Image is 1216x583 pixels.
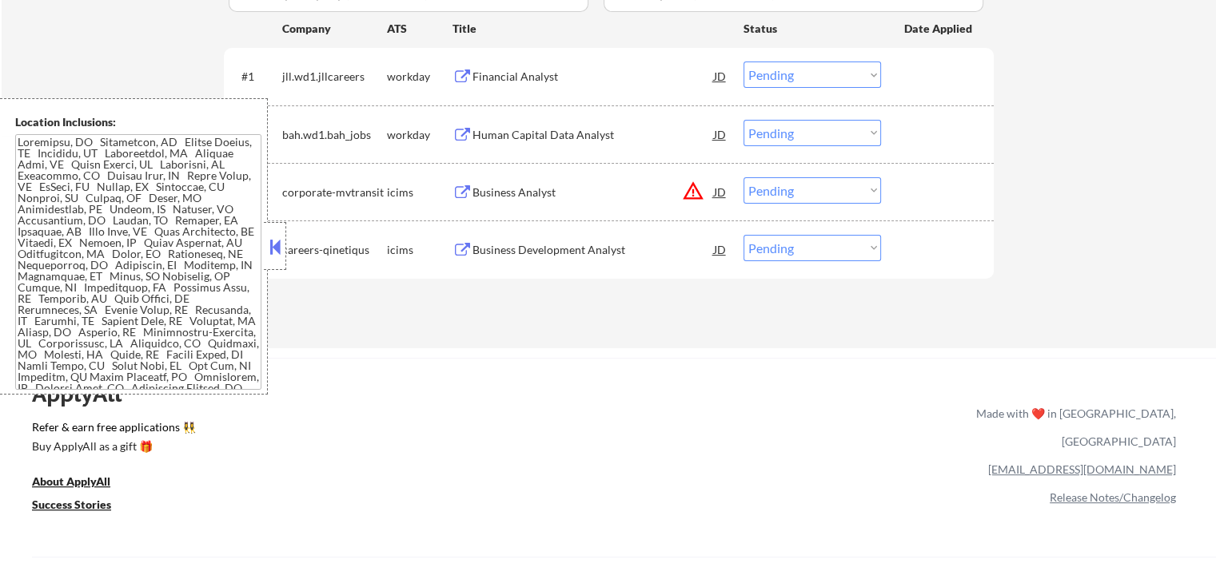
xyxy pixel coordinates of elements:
[904,21,975,37] div: Date Applied
[712,120,728,149] div: JD
[32,474,133,494] a: About ApplyAll
[282,69,387,85] div: jll.wd1.jllcareers
[241,69,269,85] div: #1
[32,498,111,511] u: Success Stories
[988,462,1176,476] a: [EMAIL_ADDRESS][DOMAIN_NAME]
[282,184,387,200] div: corporate-mvtransit
[472,184,714,200] div: Business Analyst
[387,69,453,85] div: workday
[32,380,140,407] div: ApplyAll
[32,438,192,458] a: Buy ApplyAll as a gift 🎁
[32,441,192,452] div: Buy ApplyAll as a gift 🎁
[15,114,261,130] div: Location Inclusions:
[387,21,453,37] div: ATS
[472,127,714,143] div: Human Capital Data Analyst
[472,242,714,258] div: Business Development Analyst
[970,399,1176,455] div: Made with ❤️ in [GEOGRAPHIC_DATA], [GEOGRAPHIC_DATA]
[32,422,642,438] a: Refer & earn free applications 👯‍♀️
[282,242,387,258] div: careers-qinetiqus
[712,177,728,206] div: JD
[744,14,881,42] div: Status
[472,69,714,85] div: Financial Analyst
[387,184,453,200] div: icims
[387,127,453,143] div: workday
[1050,490,1176,504] a: Release Notes/Changelog
[282,21,387,37] div: Company
[453,21,728,37] div: Title
[32,474,110,488] u: About ApplyAll
[387,242,453,258] div: icims
[32,497,133,517] a: Success Stories
[712,235,728,264] div: JD
[282,127,387,143] div: bah.wd1.bah_jobs
[682,180,704,202] button: warning_amber
[712,61,728,90] div: JD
